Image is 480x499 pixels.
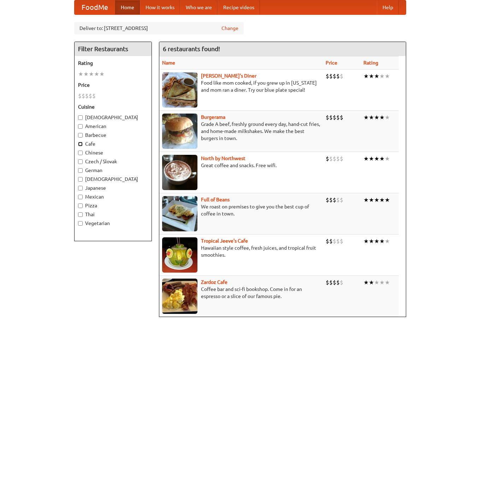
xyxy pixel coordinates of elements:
[326,196,329,204] li: $
[201,279,227,285] a: Zardoz Cafe
[363,114,369,121] li: ★
[78,184,148,191] label: Japanese
[326,279,329,286] li: $
[92,92,96,100] li: $
[363,155,369,163] li: ★
[379,279,385,286] li: ★
[78,123,148,130] label: American
[363,196,369,204] li: ★
[89,92,92,100] li: $
[379,237,385,245] li: ★
[78,132,148,139] label: Barbecue
[333,114,336,121] li: $
[333,196,336,204] li: $
[201,238,248,244] a: Tropical Jeeve's Cafe
[78,168,83,173] input: German
[340,155,343,163] li: $
[78,211,148,218] label: Thai
[74,22,244,35] div: Deliver to: [STREET_ADDRESS]
[163,45,220,52] ng-pluralize: 6 restaurants found!
[385,237,390,245] li: ★
[326,237,329,245] li: $
[329,237,333,245] li: $
[374,196,379,204] li: ★
[99,70,105,78] li: ★
[78,92,82,100] li: $
[75,0,115,14] a: FoodMe
[363,237,369,245] li: ★
[329,155,333,163] li: $
[329,72,333,80] li: $
[201,197,230,202] a: Full of Beans
[218,0,260,14] a: Recipe videos
[333,237,336,245] li: $
[363,60,378,66] a: Rating
[89,70,94,78] li: ★
[369,196,374,204] li: ★
[162,72,197,108] img: sallys.jpg
[336,237,340,245] li: $
[94,70,99,78] li: ★
[340,196,343,204] li: $
[78,140,148,147] label: Cafe
[369,279,374,286] li: ★
[78,142,83,146] input: Cafe
[326,72,329,80] li: $
[85,92,89,100] li: $
[78,81,148,89] h5: Price
[201,73,256,79] a: [PERSON_NAME]'s Diner
[82,92,85,100] li: $
[363,72,369,80] li: ★
[78,203,83,208] input: Pizza
[336,196,340,204] li: $
[340,72,343,80] li: $
[78,114,148,121] label: [DEMOGRAPHIC_DATA]
[336,279,340,286] li: $
[78,103,148,110] h5: Cuisine
[78,193,148,200] label: Mexican
[78,202,148,209] label: Pizza
[329,279,333,286] li: $
[340,237,343,245] li: $
[379,196,385,204] li: ★
[162,162,320,169] p: Great coffee and snacks. Free wifi.
[78,221,83,226] input: Vegetarian
[379,114,385,121] li: ★
[329,114,333,121] li: $
[201,114,225,120] a: Burgerama
[78,195,83,199] input: Mexican
[78,158,148,165] label: Czech / Slovak
[115,0,140,14] a: Home
[78,151,83,155] input: Chinese
[201,156,245,161] a: North by Northwest
[162,155,197,190] img: north.jpg
[83,70,89,78] li: ★
[180,0,218,14] a: Who we are
[385,72,390,80] li: ★
[326,155,329,163] li: $
[333,155,336,163] li: $
[221,25,238,32] a: Change
[162,121,320,142] p: Grade A beef, freshly ground every day, hand-cut fries, and home-made milkshakes. We make the bes...
[379,155,385,163] li: ★
[336,72,340,80] li: $
[78,124,83,129] input: American
[78,115,83,120] input: [DEMOGRAPHIC_DATA]
[78,167,148,174] label: German
[369,114,374,121] li: ★
[374,279,379,286] li: ★
[162,196,197,231] img: beans.jpg
[374,114,379,121] li: ★
[336,155,340,163] li: $
[374,72,379,80] li: ★
[78,186,83,190] input: Japanese
[162,244,320,258] p: Hawaiian style coffee, fresh juices, and tropical fruit smoothies.
[162,279,197,314] img: zardoz.jpg
[340,114,343,121] li: $
[333,72,336,80] li: $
